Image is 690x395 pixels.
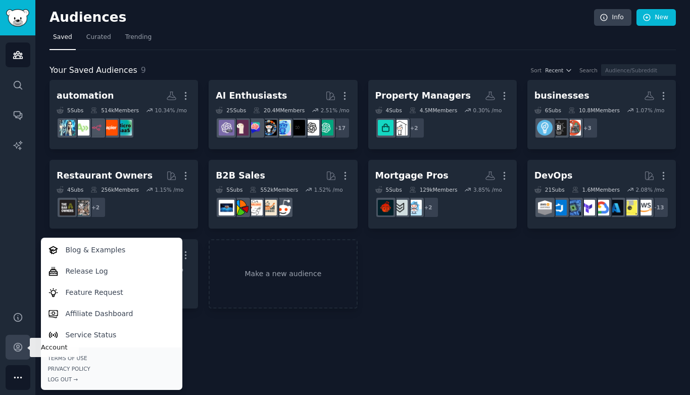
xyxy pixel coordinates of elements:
a: B2B Sales5Subs552kMembers1.52% /mosalessalestechniquesb2b_salesB2BSalesB_2_B_Selling_Tips [209,160,357,229]
img: MortgageBrokerRates [406,200,422,215]
a: Feature Request [42,282,180,303]
img: computing [565,200,581,215]
p: Blog & Examples [66,245,126,255]
div: 1.15 % /mo [155,186,183,193]
img: B2BSales [233,200,249,215]
img: b2b_sales [247,200,263,215]
img: aiArt [261,120,277,136]
img: Business_Ideas [551,120,567,136]
div: + 17 [329,117,350,139]
img: Entrepreneur [537,120,553,136]
h2: Audiences [50,10,594,26]
span: Your Saved Audiences [50,64,137,77]
a: businesses6Subs10.8MMembers1.07% /mo+3passive_incomeBusiness_IdeasEntrepreneur [527,80,676,149]
div: 6 Sub s [534,107,561,114]
div: + 3 [577,117,598,139]
div: 552k Members [250,186,298,193]
div: DevOps [534,169,573,182]
div: 4.5M Members [409,107,457,114]
div: + 2 [418,197,439,218]
img: ExperiencedDevs [622,200,637,215]
a: Restaurant Owners4Subs256kMembers1.15% /mo+2restaurantownersBarOwners [50,160,198,229]
div: 5 Sub s [216,186,242,193]
img: n8n [88,120,104,136]
div: Search [579,67,598,74]
img: B_2_B_Selling_Tips [219,200,234,215]
div: 5 Sub s [375,186,402,193]
img: zapier [102,120,118,136]
div: 514k Members [90,107,139,114]
img: salestechniques [261,200,277,215]
p: Affiliate Dashboard [66,309,133,319]
img: microsaas [116,120,132,136]
a: AI Enthusiasts25Subs20.4MMembers2.51% /mo+17ChatGPTOpenAIArtificialInteligenceartificialaiArtChat... [209,80,357,149]
img: azuredevops [551,200,567,215]
div: 4 Sub s [57,186,83,193]
div: 5 Sub s [57,107,83,114]
div: 2.51 % /mo [321,107,350,114]
a: New [636,9,676,26]
img: ArtificialInteligence [289,120,305,136]
span: Recent [545,67,563,74]
input: Audience/Subreddit [601,64,676,76]
div: AI Enthusiasts [216,90,287,102]
span: 9 [141,65,146,75]
a: Release Log [42,260,180,282]
img: aws [636,200,652,215]
img: artificial [275,120,291,136]
img: OpenAI [304,120,319,136]
img: googlecloud [594,200,609,215]
button: Recent [545,67,572,74]
div: businesses [534,90,589,102]
div: Restaurant Owners [57,169,153,182]
a: Trending [122,29,155,50]
div: 1.07 % /mo [636,107,665,114]
div: 20.4M Members [253,107,305,114]
img: AZURE [608,200,623,215]
div: + 2 [85,197,106,218]
img: sales [275,200,291,215]
div: 10.34 % /mo [155,107,187,114]
img: LoanOfficers [392,200,408,215]
div: Sort [531,67,542,74]
a: Make a new audience [209,239,357,309]
div: 21 Sub s [534,186,565,193]
img: loanoriginators [378,200,393,215]
div: 1.6M Members [572,186,620,193]
div: Log Out → [48,376,175,383]
div: 0.30 % /mo [473,107,502,114]
img: passive_income [565,120,581,136]
a: Service Status [42,324,180,345]
div: 3.85 % /mo [473,186,502,193]
div: + 13 [648,197,669,218]
a: Terms of Use [48,355,175,362]
span: Trending [125,33,152,42]
img: Automate [74,120,89,136]
img: Terraform [579,200,595,215]
div: B2B Sales [216,169,265,182]
div: 10.8M Members [568,107,620,114]
div: Property Managers [375,90,471,102]
div: Mortgage Pros [375,169,449,182]
div: 129k Members [409,186,458,193]
a: DevOps21Subs1.6MMembers2.08% /mo+13awsExperiencedDevsAZUREgooglecloudTerraformcomputingazuredevop... [527,160,676,229]
div: automation [57,90,114,102]
img: LocalLLaMA [233,120,249,136]
a: Affiliate Dashboard [42,303,180,324]
p: Service Status [66,330,117,340]
img: PropertyManagement [378,120,393,136]
a: Saved [50,29,76,50]
div: 4 Sub s [375,107,402,114]
a: Property Managers4Subs4.5MMembers0.30% /mo+2RealEstatePropertyManagement [368,80,517,149]
img: ChatGPTPro [219,120,234,136]
img: restaurantowners [74,200,89,215]
img: ChatGPTPromptGenius [247,120,263,136]
img: BarOwners [60,200,75,215]
img: AWS_Certified_Experts [537,200,553,215]
div: + 2 [404,117,425,139]
a: Mortgage Pros5Subs129kMembers3.85% /mo+2MortgageBrokerRatesLoanOfficersloanoriginators [368,160,517,229]
img: RealEstate [392,120,408,136]
a: Blog & Examples [42,239,180,260]
a: automation5Subs514kMembers10.34% /momicrosaaszapiern8nAutomateautomation [50,80,198,149]
div: 256k Members [90,186,139,193]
